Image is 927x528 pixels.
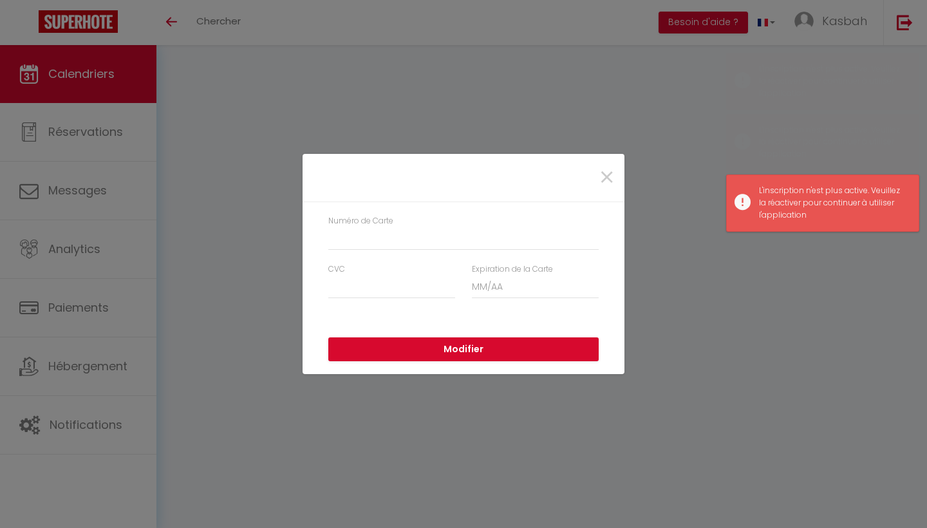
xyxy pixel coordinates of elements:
button: Modifier [328,337,599,362]
span: × [599,158,615,197]
div: L'inscription n'est plus active. Veuillez la réactiver pour continuer à utiliser l'application [759,124,906,161]
div: L'inscription n'est plus active. Veuillez la réactiver pour continuer à utiliser l'application [759,63,906,100]
div: L'inscription n'est plus active. Veuillez la réactiver pour continuer à utiliser l'application [759,185,906,222]
label: Expiration de la Carte [472,263,553,276]
label: Numéro de Carte [328,215,393,227]
button: Close [599,164,615,192]
input: MM/AA [472,276,599,299]
label: CVC [328,263,345,276]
